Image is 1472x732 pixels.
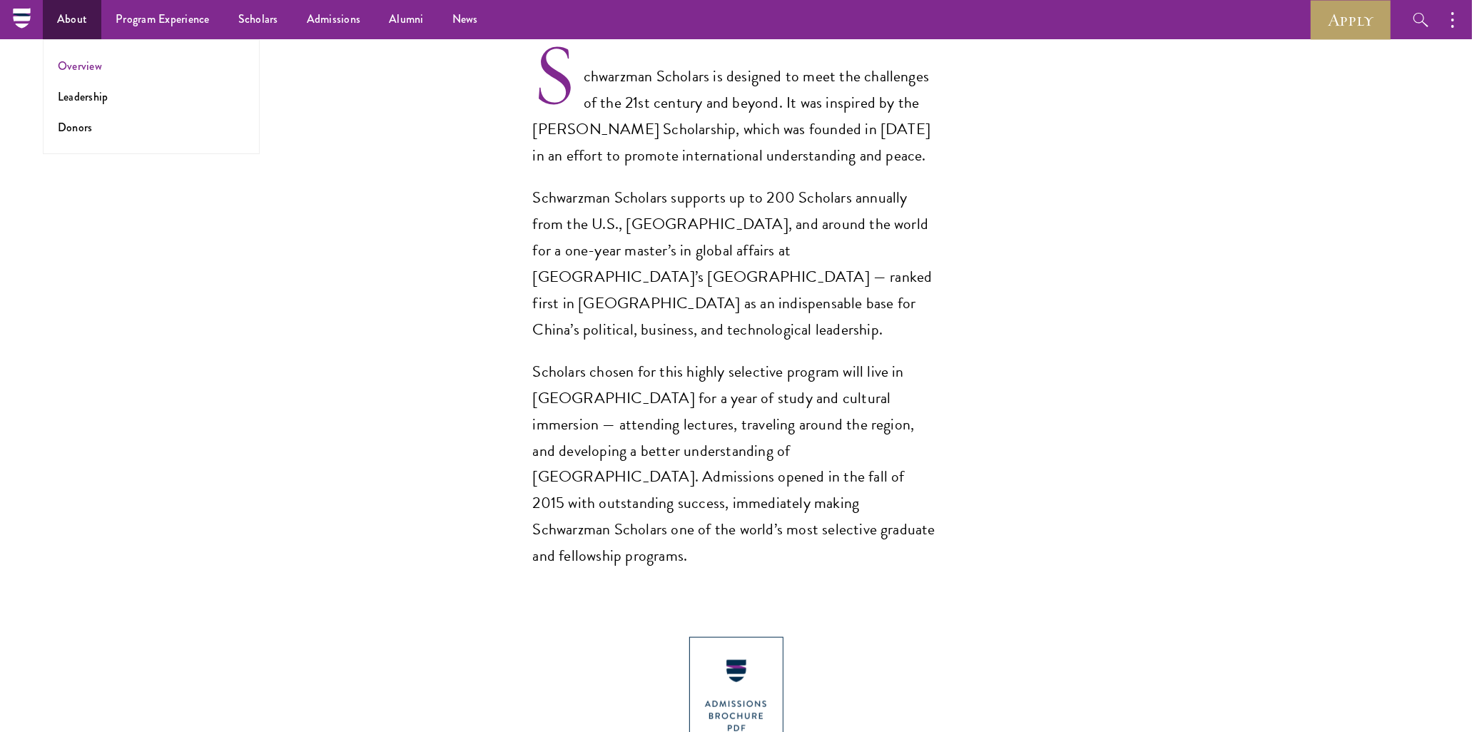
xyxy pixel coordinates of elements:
a: Donors [58,119,93,136]
p: Scholars chosen for this highly selective program will live in [GEOGRAPHIC_DATA] for a year of st... [533,359,940,570]
a: Overview [58,58,102,74]
a: Leadership [58,88,108,105]
p: Schwarzman Scholars is designed to meet the challenges of the 21st century and beyond. It was ins... [533,63,940,169]
p: Schwarzman Scholars supports up to 200 Scholars annually from the U.S., [GEOGRAPHIC_DATA], and ar... [533,185,940,343]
